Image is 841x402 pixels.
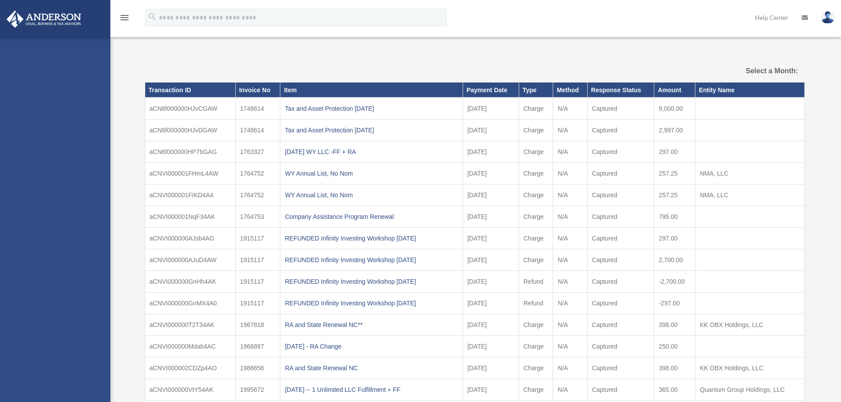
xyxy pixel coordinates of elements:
[463,141,519,163] td: [DATE]
[463,357,519,379] td: [DATE]
[235,293,280,314] td: 1915117
[145,206,235,228] td: aCNVI000001NqF34AK
[463,314,519,336] td: [DATE]
[519,293,553,314] td: Refund
[235,314,280,336] td: 1967818
[463,206,519,228] td: [DATE]
[654,141,695,163] td: 297.00
[587,141,654,163] td: Captured
[519,184,553,206] td: Charge
[285,275,458,288] div: REFUNDED Infinity Investing Workshop [DATE]
[587,98,654,120] td: Captured
[553,228,587,249] td: N/A
[519,228,553,249] td: Charge
[519,120,553,141] td: Charge
[463,249,519,271] td: [DATE]
[235,357,280,379] td: 1988656
[285,146,458,158] div: [DATE] WY LLC -FF + RA
[285,102,458,115] div: Tax and Asset Protection [DATE]
[145,336,235,357] td: aCNVI000000Mdab4AC
[145,271,235,293] td: aCNVI000000GnHh4AK
[587,314,654,336] td: Captured
[145,293,235,314] td: aCNVI000000GnMX4A0
[587,336,654,357] td: Captured
[145,357,235,379] td: aCNVI000002CDZp4AO
[519,98,553,120] td: Charge
[587,83,654,98] th: Response Status
[654,314,695,336] td: 398.00
[285,232,458,244] div: REFUNDED Infinity Investing Workshop [DATE]
[285,319,458,331] div: RA and State Renewal NC**
[519,83,553,98] th: Type
[145,141,235,163] td: aCN6f000000HP7bGAG
[654,184,695,206] td: 257.25
[235,379,280,401] td: 1995672
[463,184,519,206] td: [DATE]
[519,249,553,271] td: Charge
[147,12,157,22] i: search
[695,314,804,336] td: KK OBX Holdings, LLC
[695,83,804,98] th: Entity Name
[587,379,654,401] td: Captured
[463,379,519,401] td: [DATE]
[654,336,695,357] td: 250.00
[4,11,84,28] img: Anderson Advisors Platinum Portal
[145,120,235,141] td: aCN6f000000HJvDGAW
[654,120,695,141] td: 2,997.00
[463,336,519,357] td: [DATE]
[587,184,654,206] td: Captured
[553,184,587,206] td: N/A
[463,293,519,314] td: [DATE]
[145,163,235,184] td: aCNVI000001FHmL4AW
[463,228,519,249] td: [DATE]
[235,336,280,357] td: 1968897
[235,228,280,249] td: 1915117
[235,271,280,293] td: 1915117
[587,228,654,249] td: Captured
[587,293,654,314] td: Captured
[519,271,553,293] td: Refund
[463,98,519,120] td: [DATE]
[280,83,463,98] th: Item
[654,379,695,401] td: 365.00
[654,357,695,379] td: 398.00
[145,228,235,249] td: aCNVI000000AJsb4AG
[553,120,587,141] td: N/A
[587,163,654,184] td: Captured
[654,163,695,184] td: 257.25
[654,98,695,120] td: 9,000.00
[587,249,654,271] td: Captured
[654,228,695,249] td: 297.00
[285,124,458,136] div: Tax and Asset Protection [DATE]
[553,293,587,314] td: N/A
[235,141,280,163] td: 1763327
[285,189,458,201] div: WY Annual List, No Nom
[519,206,553,228] td: Charge
[285,167,458,180] div: WY Annual List, No Nom
[463,120,519,141] td: [DATE]
[145,98,235,120] td: aCN6f000000HJvCGAW
[519,357,553,379] td: Charge
[695,379,804,401] td: Quantum Group Holdings, LLC
[285,383,458,396] div: [DATE] -- 1 Unlimited LLC Fulfillment + FF
[145,379,235,401] td: aCNVI000000VtY54AK
[553,163,587,184] td: N/A
[145,249,235,271] td: aCNVI000000AJuD4AW
[654,271,695,293] td: -2,700.00
[587,357,654,379] td: Captured
[587,120,654,141] td: Captured
[285,297,458,309] div: REFUNDED Infinity Investing Workshop [DATE]
[235,120,280,141] td: 1748614
[285,362,458,374] div: RA and State Renewal NC
[119,15,130,23] a: menu
[235,83,280,98] th: Invoice No
[654,293,695,314] td: -297.00
[553,271,587,293] td: N/A
[695,357,804,379] td: KK OBX Holdings, LLC
[519,336,553,357] td: Charge
[235,98,280,120] td: 1748614
[553,249,587,271] td: N/A
[285,210,458,223] div: Company Assistance Program Renewal
[553,83,587,98] th: Method
[553,336,587,357] td: N/A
